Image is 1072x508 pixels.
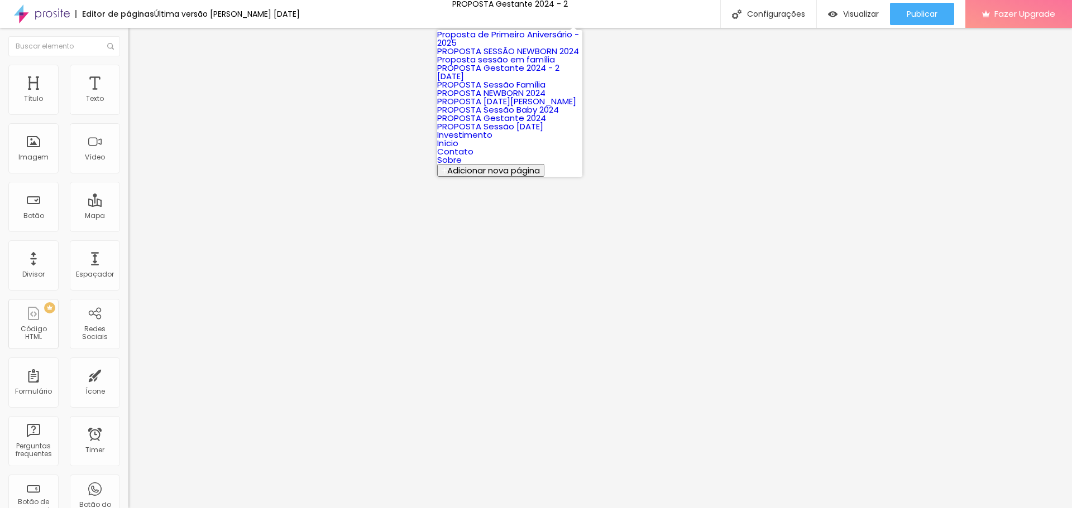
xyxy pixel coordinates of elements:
div: Imagem [18,153,49,161]
img: Icone [732,9,741,19]
iframe: Editor [128,28,1072,508]
button: Visualizar [817,3,890,25]
a: Sobre [437,154,462,166]
a: Início [437,137,458,149]
a: Investimento [437,129,492,141]
span: Adicionar nova página [447,165,540,176]
a: Contato [437,146,473,157]
div: Texto [86,95,104,103]
img: view-1.svg [828,9,837,19]
span: Fazer Upgrade [994,9,1055,18]
div: Redes Sociais [73,325,117,341]
div: Mapa [85,212,105,220]
a: PROPOSTA Sessão Baby 2024 [437,104,559,115]
div: Timer [85,446,104,454]
div: Espaçador [76,270,114,278]
div: Última versão [PERSON_NAME] [DATE] [154,10,300,18]
a: PROPOSTA Gestante 2024 - 2 [437,62,559,74]
div: Formulário [15,388,52,395]
a: PROPOSTA Gestante 2024 [437,112,546,124]
a: PROPOSTA [DATE][PERSON_NAME] [437,95,576,107]
div: Ícone [85,388,105,395]
a: PROPOSTA SESSÃO NEWBORN 2024 [437,45,579,57]
span: Visualizar [843,9,879,18]
button: Adicionar nova página [437,164,544,177]
a: PROPOSTA Sessão [DATE] [437,120,543,132]
div: Editor de páginas [75,10,154,18]
img: Icone [107,43,114,50]
input: Buscar elemento [8,36,120,56]
div: Código HTML [11,325,55,341]
div: Perguntas frequentes [11,442,55,458]
div: Vídeo [85,153,105,161]
button: Publicar [890,3,954,25]
a: PROPOSTA NEWBORN 2024 [437,87,545,99]
span: Publicar [907,9,937,18]
a: Proposta sessão em família [437,54,555,65]
a: Proposta de Primeiro Aniversário - 2025 [437,28,579,49]
a: [DATE] [437,70,464,82]
div: Título [24,95,43,103]
a: PROPOSTA Sessão Família [437,79,545,90]
div: Botão [23,212,44,220]
div: Divisor [22,270,45,278]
